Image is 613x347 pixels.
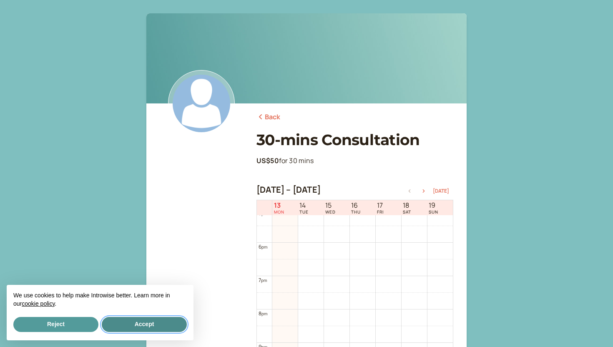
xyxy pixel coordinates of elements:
h2: [DATE] – [DATE] [256,185,321,195]
div: 6 [259,243,268,251]
span: pm [261,244,267,250]
a: October 19, 2025 [427,201,440,215]
span: SAT [403,209,411,214]
span: SUN [429,209,438,214]
span: 13 [274,201,284,209]
a: October 14, 2025 [298,201,310,215]
button: [DATE] [433,188,449,194]
div: We use cookies to help make Introwise better. Learn more in our . [7,285,193,315]
div: 7 [259,276,267,284]
span: 18 [403,201,411,209]
a: October 17, 2025 [375,201,385,215]
h1: 30-mins Consultation [256,131,453,149]
span: 14 [299,201,309,209]
a: cookie policy [22,300,55,307]
span: TUE [299,209,309,214]
span: WED [325,209,336,214]
a: October 13, 2025 [272,201,286,215]
div: 8 [259,309,268,317]
a: October 15, 2025 [324,201,337,215]
p: for 30 mins [256,156,453,166]
a: October 18, 2025 [401,201,413,215]
button: Reject [13,317,98,332]
span: FRI [377,209,384,214]
span: 16 [351,201,361,209]
a: Back [256,112,281,123]
span: pm [261,311,267,317]
b: US$50 [256,156,279,165]
span: pm [261,277,267,283]
span: 15 [325,201,336,209]
span: 19 [429,201,438,209]
span: THU [351,209,361,214]
button: Accept [102,317,187,332]
span: 17 [377,201,384,209]
a: October 16, 2025 [349,201,362,215]
span: MON [274,209,284,214]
